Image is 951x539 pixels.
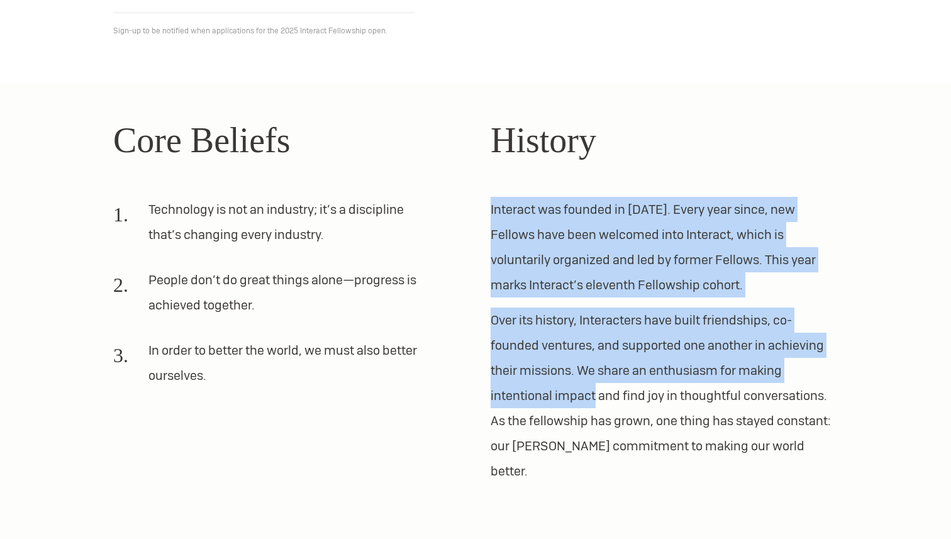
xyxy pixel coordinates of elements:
li: Technology is not an industry; it’s a discipline that’s changing every industry. [113,197,430,257]
h2: History [491,114,838,167]
h2: Core Beliefs [113,114,460,167]
li: People don’t do great things alone—progress is achieved together. [113,267,430,328]
p: Sign-up to be notified when applications for the 2025 Interact Fellowship open. [113,23,838,38]
p: Interact was founded in [DATE]. Every year since, new Fellows have been welcomed into Interact, w... [491,197,838,297]
p: Over its history, Interacters have built friendships, co-founded ventures, and supported one anot... [491,308,838,484]
li: In order to better the world, we must also better ourselves. [113,338,430,398]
